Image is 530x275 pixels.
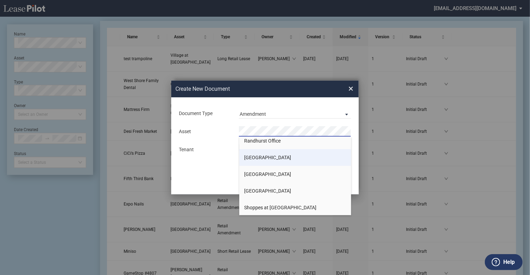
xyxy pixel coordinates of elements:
label: Help [503,258,515,267]
span: [GEOGRAPHIC_DATA] [245,171,291,177]
md-select: Document Type: Amendment [239,108,351,119]
h2: Create New Document [175,85,323,93]
li: Randhurst Office [239,132,351,149]
span: [GEOGRAPHIC_DATA] [245,155,291,160]
div: Tenant [175,146,235,153]
li: [GEOGRAPHIC_DATA] [239,166,351,183]
li: [GEOGRAPHIC_DATA] [239,183,351,199]
li: [GEOGRAPHIC_DATA] [239,149,351,166]
div: Document Type [175,110,235,117]
div: Amendment [240,111,266,117]
span: Randhurst Office [245,138,281,144]
span: × [348,83,353,94]
span: Shoppes at [GEOGRAPHIC_DATA] [245,205,317,210]
div: Asset [175,128,235,135]
span: [GEOGRAPHIC_DATA] [245,188,291,194]
md-dialog: Create New ... [171,81,359,195]
li: Shoppes at [GEOGRAPHIC_DATA] [239,199,351,216]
